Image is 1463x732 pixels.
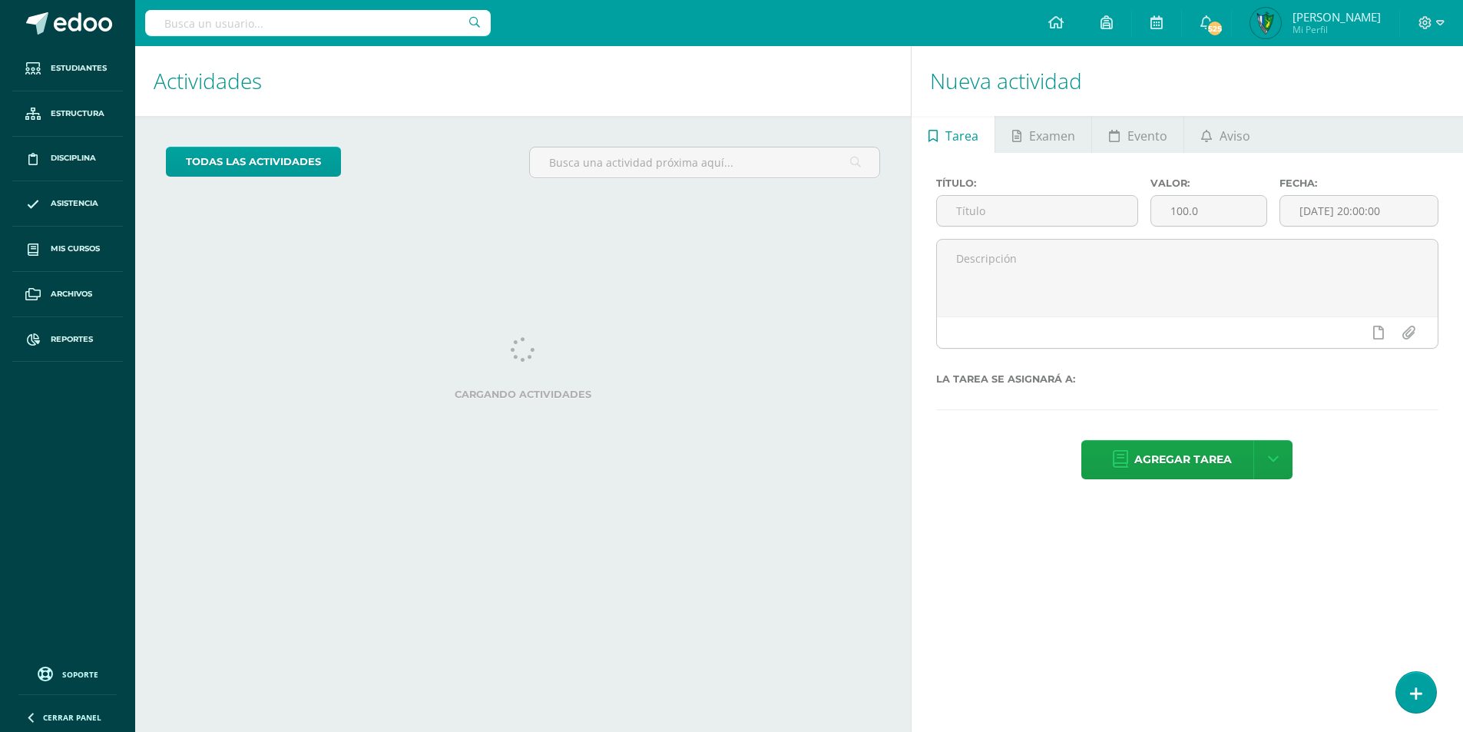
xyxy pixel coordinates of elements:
[1250,8,1281,38] img: 1b281a8218983e455f0ded11b96ffc56.png
[12,46,123,91] a: Estudiantes
[12,181,123,227] a: Asistencia
[1293,9,1381,25] span: [PERSON_NAME]
[936,177,1138,189] label: Título:
[1029,118,1075,154] span: Examen
[1280,196,1438,226] input: Fecha de entrega
[1293,23,1381,36] span: Mi Perfil
[18,663,117,684] a: Soporte
[154,46,892,116] h1: Actividades
[145,10,491,36] input: Busca un usuario...
[930,46,1445,116] h1: Nueva actividad
[51,243,100,255] span: Mis cursos
[166,147,341,177] a: todas las Actividades
[12,272,123,317] a: Archivos
[166,389,880,400] label: Cargando actividades
[912,116,995,153] a: Tarea
[936,373,1438,385] label: La tarea se asignará a:
[945,118,978,154] span: Tarea
[12,227,123,272] a: Mis cursos
[12,137,123,182] a: Disciplina
[51,288,92,300] span: Archivos
[62,669,98,680] span: Soporte
[1184,116,1266,153] a: Aviso
[1220,118,1250,154] span: Aviso
[530,147,879,177] input: Busca una actividad próxima aquí...
[1151,196,1266,226] input: Puntos máximos
[43,712,101,723] span: Cerrar panel
[1279,177,1438,189] label: Fecha:
[1134,441,1232,479] span: Agregar tarea
[1150,177,1267,189] label: Valor:
[51,152,96,164] span: Disciplina
[51,333,93,346] span: Reportes
[12,91,123,137] a: Estructura
[995,116,1091,153] a: Examen
[1206,20,1223,37] span: 525
[12,317,123,363] a: Reportes
[1092,116,1183,153] a: Evento
[937,196,1137,226] input: Título
[51,108,104,120] span: Estructura
[51,197,98,210] span: Asistencia
[1127,118,1167,154] span: Evento
[51,62,107,75] span: Estudiantes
